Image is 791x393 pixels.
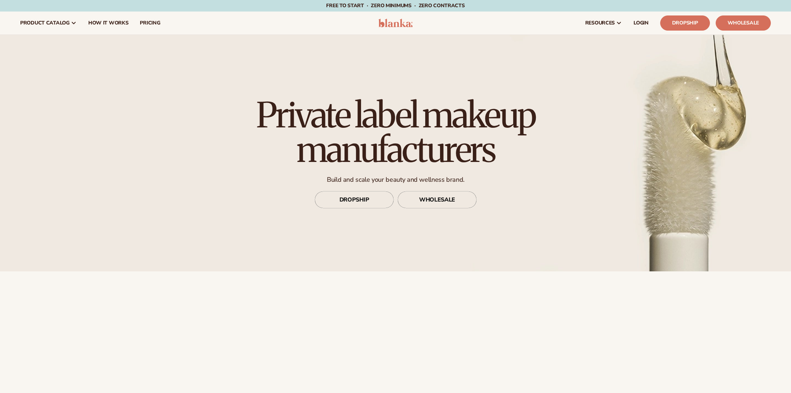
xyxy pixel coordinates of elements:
a: WHOLESALE [397,191,477,208]
a: product catalog [14,12,83,35]
img: logo [378,19,413,27]
span: LOGIN [634,20,649,26]
a: Dropship [660,15,710,31]
h1: Private label makeup manufacturers [235,98,556,167]
span: How It Works [88,20,129,26]
a: DROPSHIP [315,191,394,208]
span: Free to start · ZERO minimums · ZERO contracts [326,2,465,9]
span: resources [585,20,615,26]
a: Wholesale [716,15,771,31]
span: pricing [140,20,160,26]
p: Build and scale your beauty and wellness brand. [235,176,556,184]
a: LOGIN [628,12,654,35]
a: resources [579,12,628,35]
a: pricing [134,12,166,35]
a: How It Works [83,12,134,35]
span: product catalog [20,20,70,26]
